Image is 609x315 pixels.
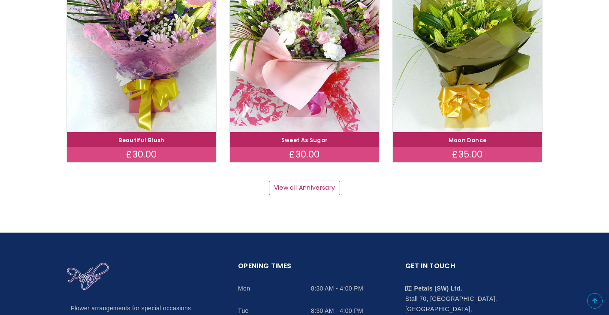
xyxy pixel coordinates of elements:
[281,136,328,144] a: Sweet As Sugar
[414,285,462,292] strong: Petals (SW) Ltd.
[238,277,371,299] li: Mon
[269,181,340,195] a: View all Anniversary
[66,262,109,291] img: Home
[118,136,164,144] a: Beautiful Blush
[449,136,487,144] a: Moon Dance
[311,283,371,294] span: 8:30 AM - 4:00 PM
[230,147,379,162] div: £30.00
[67,147,216,162] div: £30.00
[405,260,538,277] h2: Get in touch
[238,260,371,277] h2: Opening Times
[393,147,542,162] div: £35.00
